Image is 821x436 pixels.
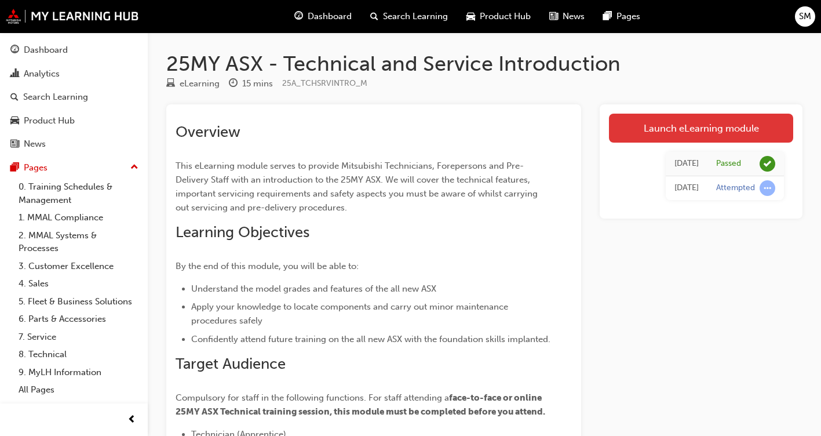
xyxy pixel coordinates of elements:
[795,6,815,27] button: SM
[166,79,175,89] span: learningResourceType_ELEARNING-icon
[5,157,143,179] button: Pages
[294,9,303,24] span: guage-icon
[176,223,309,241] span: Learning Objectives
[127,413,136,427] span: prev-icon
[5,86,143,108] a: Search Learning
[10,92,19,103] span: search-icon
[5,63,143,85] a: Analytics
[14,310,143,328] a: 6. Parts & Accessories
[549,9,558,24] span: news-icon
[480,10,531,23] span: Product Hub
[14,178,143,209] a: 0. Training Schedules & Management
[716,158,741,169] div: Passed
[6,9,139,24] img: mmal
[5,37,143,157] button: DashboardAnalyticsSearch LearningProduct HubNews
[14,364,143,381] a: 9. MyLH Information
[609,114,793,143] a: Launch eLearning module
[176,261,359,271] span: By the end of this module, you will be able to:
[24,67,60,81] div: Analytics
[176,393,545,417] span: face-to-face or online 25MY ASX Technical training session, this module must be completed before ...
[24,114,75,128] div: Product Hub
[14,227,143,257] a: 2. MMAL Systems & Processes
[674,157,699,170] div: Tue Sep 16 2025 12:35:55 GMT+1000 (Australian Eastern Standard Time)
[176,393,449,403] span: Compulsory for staff in the following functions. For staff attending a
[383,10,448,23] span: Search Learning
[616,10,640,23] span: Pages
[282,78,367,88] span: Learning resource code
[5,110,143,132] a: Product Hub
[14,346,143,364] a: 8. Technical
[229,79,238,89] span: clock-icon
[540,5,594,28] a: news-iconNews
[674,181,699,195] div: Tue Sep 16 2025 10:29:53 GMT+1000 (Australian Eastern Standard Time)
[466,9,475,24] span: car-icon
[10,139,19,150] span: news-icon
[191,334,550,344] span: Confidently attend future training on the all new ASX with the foundation skills implanted.
[191,301,510,326] span: Apply your knowledge to locate components and carry out minor maintenance procedures safely
[176,355,286,373] span: Target Audience
[10,45,19,56] span: guage-icon
[5,133,143,155] a: News
[176,161,540,213] span: This eLearning module serves to provide Mitsubishi Technicians, Forepersons and Pre-Delivery Staf...
[14,275,143,293] a: 4. Sales
[285,5,361,28] a: guage-iconDashboard
[760,180,775,196] span: learningRecordVerb_ATTEMPT-icon
[716,183,755,194] div: Attempted
[14,328,143,346] a: 7. Service
[130,160,138,175] span: up-icon
[14,209,143,227] a: 1. MMAL Compliance
[166,77,220,91] div: Type
[10,163,19,173] span: pages-icon
[191,284,436,294] span: Understand the model grades and features of the all new ASX
[563,10,585,23] span: News
[370,9,378,24] span: search-icon
[457,5,540,28] a: car-iconProduct Hub
[242,77,273,90] div: 15 mins
[799,10,811,23] span: SM
[24,137,46,151] div: News
[180,77,220,90] div: eLearning
[308,10,352,23] span: Dashboard
[10,116,19,126] span: car-icon
[14,381,143,399] a: All Pages
[229,77,273,91] div: Duration
[24,43,68,57] div: Dashboard
[603,9,612,24] span: pages-icon
[166,51,802,77] h1: 25MY ASX - Technical and Service Introduction
[594,5,649,28] a: pages-iconPages
[23,90,88,104] div: Search Learning
[760,156,775,172] span: learningRecordVerb_PASS-icon
[14,257,143,275] a: 3. Customer Excellence
[10,69,19,79] span: chart-icon
[24,161,48,175] div: Pages
[176,123,240,141] span: Overview
[361,5,457,28] a: search-iconSearch Learning
[5,39,143,61] a: Dashboard
[14,293,143,311] a: 5. Fleet & Business Solutions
